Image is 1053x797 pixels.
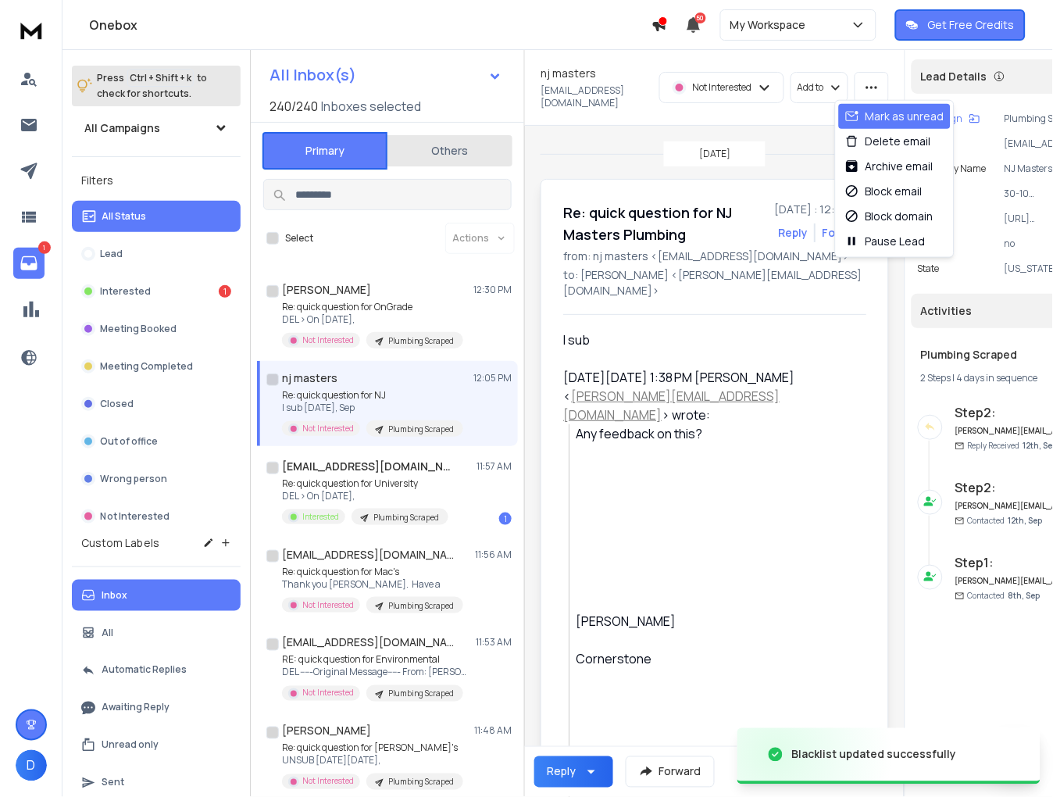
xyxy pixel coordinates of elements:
[695,13,706,23] span: 50
[845,234,926,249] div: Pause Lead
[38,241,51,254] p: 1
[845,134,931,149] div: Delete email
[730,17,812,33] p: My Workspace
[928,17,1015,33] p: Get Free Credits
[89,16,651,34] h1: Onebox
[845,184,923,199] div: Block email
[16,750,47,781] span: D
[845,159,933,174] div: Archive email
[845,109,944,124] div: Mark as unread
[845,209,933,224] div: Block domain
[16,16,47,45] img: logo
